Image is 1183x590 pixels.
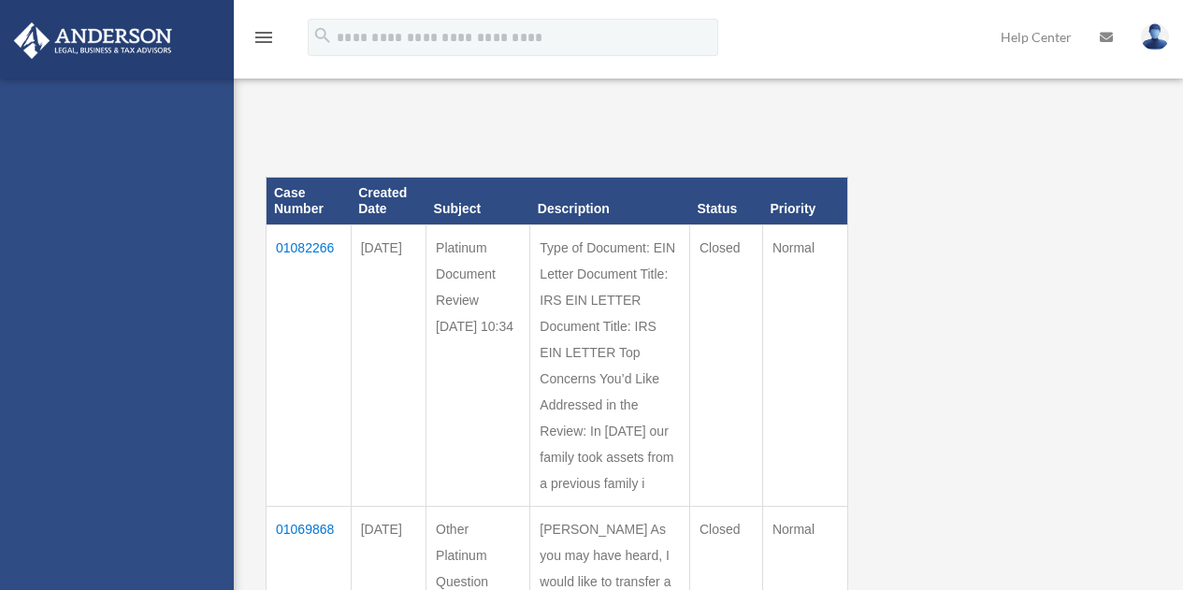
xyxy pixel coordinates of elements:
[267,178,352,225] th: Case Number
[8,22,178,59] img: Anderson Advisors Platinum Portal
[351,224,426,506] td: [DATE]
[530,224,690,506] td: Type of Document: EIN Letter Document Title: IRS EIN LETTER Document Title: IRS EIN LETTER Top Co...
[252,33,275,49] a: menu
[530,178,690,225] th: Description
[1141,23,1169,50] img: User Pic
[252,26,275,49] i: menu
[267,224,352,506] td: 01082266
[762,224,847,506] td: Normal
[312,25,333,46] i: search
[426,178,530,225] th: Subject
[689,224,762,506] td: Closed
[689,178,762,225] th: Status
[351,178,426,225] th: Created Date
[762,178,847,225] th: Priority
[426,224,530,506] td: Platinum Document Review [DATE] 10:34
